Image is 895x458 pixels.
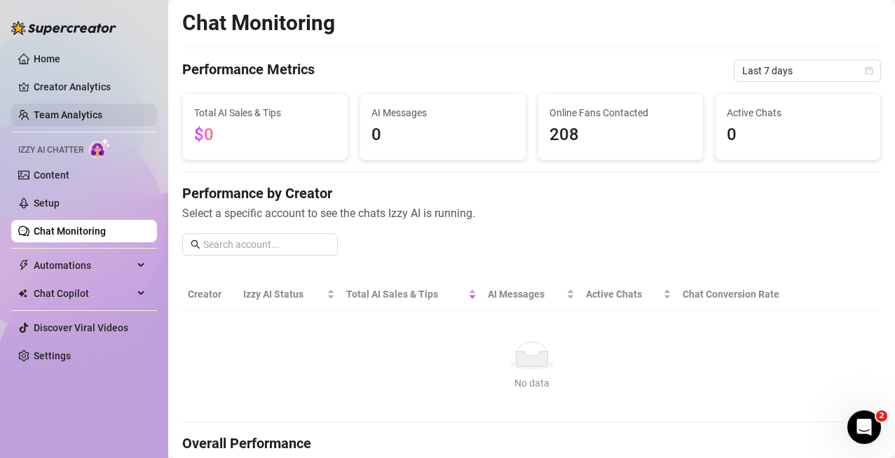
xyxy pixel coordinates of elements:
[586,286,661,302] span: Active Chats
[182,278,238,311] th: Creator
[34,322,128,333] a: Discover Viral Videos
[194,105,336,120] span: Total AI Sales & Tips
[34,76,146,98] a: Creator Analytics
[193,375,870,391] div: No data
[194,125,214,144] span: $0
[580,278,678,311] th: Active Chats
[371,122,514,148] span: 0
[243,286,323,302] span: Izzy AI Status
[727,105,869,120] span: Active Chats
[18,289,27,298] img: Chat Copilot
[34,225,106,237] a: Chat Monitoring
[182,60,315,82] h4: Performance Metrics
[34,254,133,277] span: Automations
[34,197,60,209] a: Setup
[191,240,200,249] span: search
[346,286,465,302] span: Total AI Sales & Tips
[34,282,133,305] span: Chat Copilot
[18,144,83,157] span: Izzy AI Chatter
[742,60,873,81] span: Last 7 days
[34,109,102,120] a: Team Analytics
[34,350,71,361] a: Settings
[488,286,563,302] span: AI Messages
[238,278,340,311] th: Izzy AI Status
[182,10,335,36] h2: Chat Monitoring
[18,260,29,271] span: thunderbolt
[677,278,811,311] th: Chat Conversion Rate
[549,122,692,148] span: 208
[847,410,881,444] iframe: Intercom live chat
[876,410,887,422] span: 2
[341,278,482,311] th: Total AI Sales & Tips
[865,67,873,75] span: calendar
[371,105,514,120] span: AI Messages
[182,433,881,453] h4: Overall Performance
[11,21,116,35] img: logo-BBDzfeDw.svg
[34,53,60,64] a: Home
[482,278,580,311] th: AI Messages
[182,204,881,222] span: Select a specific account to see the chats Izzy AI is running.
[89,138,111,158] img: AI Chatter
[549,105,692,120] span: Online Fans Contacted
[34,169,69,181] a: Content
[203,237,329,252] input: Search account...
[727,122,869,148] span: 0
[182,183,881,203] h4: Performance by Creator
